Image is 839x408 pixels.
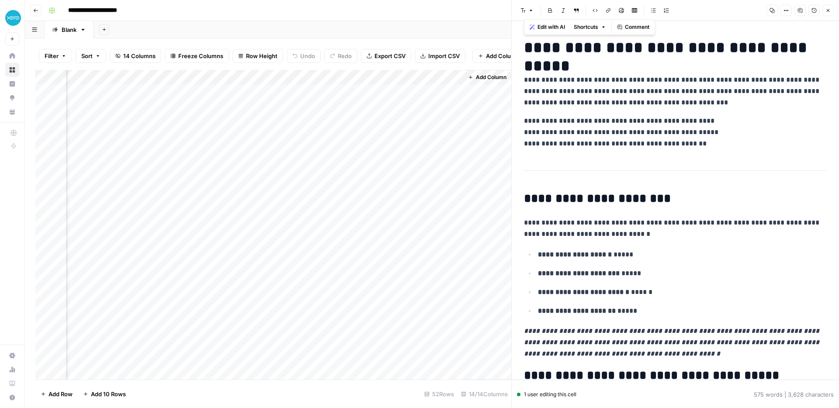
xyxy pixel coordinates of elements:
[625,23,649,31] span: Comment
[5,77,19,91] a: Insights
[91,390,126,398] span: Add 10 Rows
[570,21,610,33] button: Shortcuts
[5,105,19,119] a: Your Data
[165,49,229,63] button: Freeze Columns
[614,21,653,33] button: Comment
[537,23,565,31] span: Edit with AI
[123,52,156,60] span: 14 Columns
[62,25,76,34] div: Blank
[5,49,19,63] a: Home
[5,349,19,363] a: Settings
[421,387,458,401] div: 52 Rows
[49,390,73,398] span: Add Row
[526,21,569,33] button: Edit with AI
[76,49,106,63] button: Sort
[486,52,520,60] span: Add Column
[5,7,19,29] button: Workspace: XeroOps
[178,52,223,60] span: Freeze Columns
[476,73,506,81] span: Add Column
[465,72,510,83] button: Add Column
[110,49,161,63] button: 14 Columns
[5,363,19,377] a: Usage
[338,52,352,60] span: Redo
[45,52,59,60] span: Filter
[35,387,78,401] button: Add Row
[574,23,598,31] span: Shortcuts
[300,52,315,60] span: Undo
[81,52,93,60] span: Sort
[374,52,406,60] span: Export CSV
[458,387,511,401] div: 14/14 Columns
[287,49,321,63] button: Undo
[5,63,19,77] a: Browse
[78,387,131,401] button: Add 10 Rows
[5,91,19,105] a: Opportunities
[472,49,525,63] button: Add Column
[232,49,283,63] button: Row Height
[5,391,19,405] button: Help + Support
[324,49,357,63] button: Redo
[246,52,277,60] span: Row Height
[45,21,94,38] a: Blank
[5,10,21,26] img: XeroOps Logo
[754,390,834,399] div: 575 words | 3,628 characters
[415,49,465,63] button: Import CSV
[517,391,576,398] div: 1 user editing this cell
[39,49,72,63] button: Filter
[5,377,19,391] a: Learning Hub
[428,52,460,60] span: Import CSV
[361,49,411,63] button: Export CSV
